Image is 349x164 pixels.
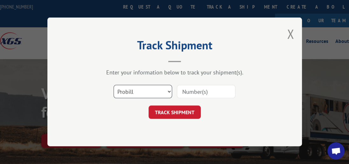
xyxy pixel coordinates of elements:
input: Number(s) [177,85,235,99]
div: Open chat [327,142,345,160]
div: Enter your information below to track your shipment(s). [79,69,270,76]
h2: Track Shipment [79,41,270,53]
button: Close modal [287,25,294,42]
button: TRACK SHIPMENT [149,106,201,119]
